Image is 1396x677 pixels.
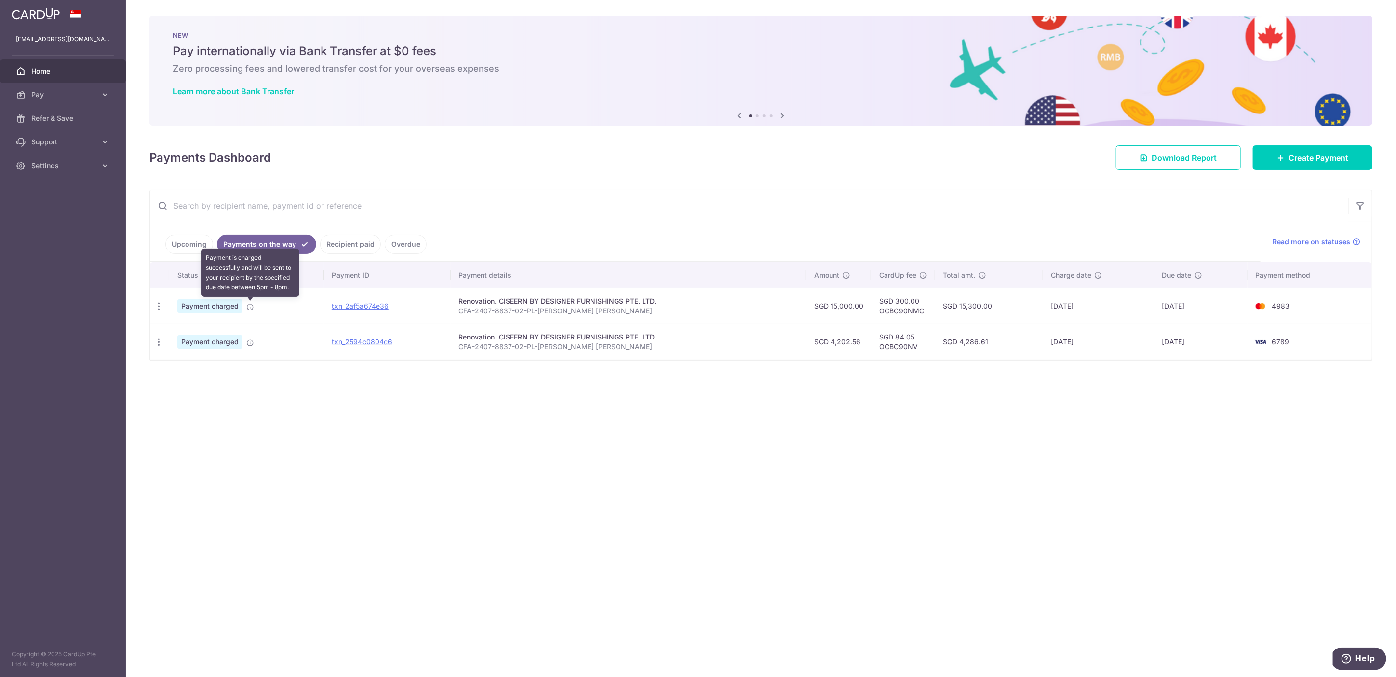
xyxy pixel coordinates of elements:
[385,235,427,254] a: Overdue
[1272,237,1360,247] a: Read more on statuses
[173,63,1349,75] h6: Zero processing fees and lowered transfer cost for your overseas expenses
[1051,270,1091,280] span: Charge date
[173,86,294,96] a: Learn more about Bank Transfer
[879,270,916,280] span: CardUp fee
[935,324,1043,360] td: SGD 4,286.61
[1154,288,1248,324] td: [DATE]
[458,296,799,306] div: Renovation. CISEERN BY DESIGNER FURNISHINGS PTE. LTD.
[320,235,381,254] a: Recipient paid
[173,43,1349,59] h5: Pay internationally via Bank Transfer at $0 fees
[1248,262,1372,288] th: Payment method
[1272,338,1289,346] span: 6789
[871,324,935,360] td: SGD 84.05 OCBC90NV
[1251,336,1270,348] img: Bank Card
[165,235,213,254] a: Upcoming
[1333,648,1386,672] iframe: Opens a widget where you can find more information
[1162,270,1192,280] span: Due date
[149,149,271,167] h4: Payments Dashboard
[871,288,935,324] td: SGD 300.00 OCBC90NMC
[31,66,96,76] span: Home
[332,302,389,310] a: txn_2af5a674e36
[177,335,242,349] span: Payment charged
[177,299,242,313] span: Payment charged
[806,324,871,360] td: SGD 4,202.56
[1289,152,1348,164] span: Create Payment
[12,8,60,20] img: CardUp
[31,90,96,100] span: Pay
[1152,152,1217,164] span: Download Report
[16,34,110,44] p: [EMAIL_ADDRESS][DOMAIN_NAME]
[1154,324,1248,360] td: [DATE]
[1043,324,1154,360] td: [DATE]
[1251,300,1270,312] img: Bank Card
[451,262,806,288] th: Payment details
[935,288,1043,324] td: SGD 15,300.00
[31,137,96,147] span: Support
[814,270,839,280] span: Amount
[31,113,96,123] span: Refer & Save
[217,235,316,254] a: Payments on the way
[150,190,1348,222] input: Search by recipient name, payment id or reference
[324,262,451,288] th: Payment ID
[806,288,871,324] td: SGD 15,000.00
[1272,237,1350,247] span: Read more on statuses
[149,16,1372,126] img: Bank transfer banner
[1272,302,1290,310] span: 4983
[31,161,96,170] span: Settings
[458,332,799,342] div: Renovation. CISEERN BY DESIGNER FURNISHINGS PTE. LTD.
[173,31,1349,39] p: NEW
[1253,145,1372,170] a: Create Payment
[201,249,299,297] div: Payment is charged successfully and will be sent to your recipient by the specified due date betw...
[943,270,975,280] span: Total amt.
[177,270,198,280] span: Status
[332,338,392,346] a: txn_2594c0804c6
[458,342,799,352] p: CFA-2407-8837-02-PL-[PERSON_NAME] [PERSON_NAME]
[1116,145,1241,170] a: Download Report
[1043,288,1154,324] td: [DATE]
[458,306,799,316] p: CFA-2407-8837-02-PL-[PERSON_NAME] [PERSON_NAME]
